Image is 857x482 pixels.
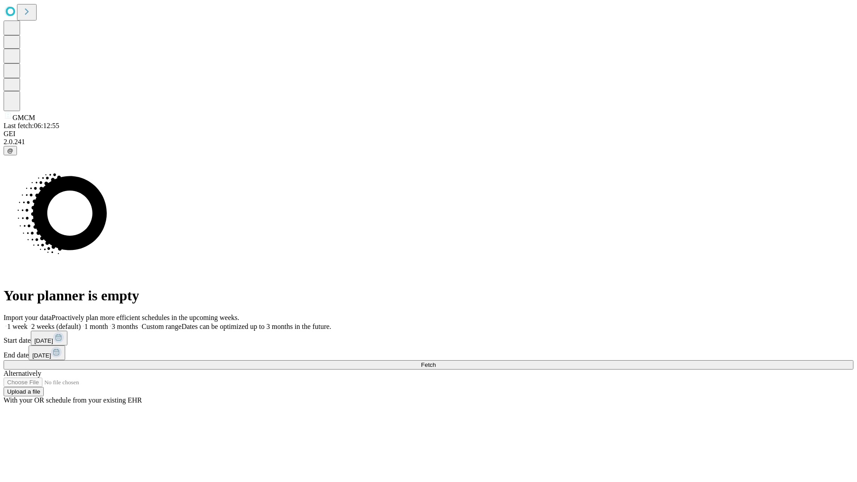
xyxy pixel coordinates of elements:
[34,337,53,344] span: [DATE]
[4,138,853,146] div: 2.0.241
[4,287,853,304] h1: Your planner is empty
[84,323,108,330] span: 1 month
[31,323,81,330] span: 2 weeks (default)
[31,331,67,345] button: [DATE]
[4,314,52,321] span: Import your data
[421,361,436,368] span: Fetch
[4,396,142,404] span: With your OR schedule from your existing EHR
[182,323,331,330] span: Dates can be optimized up to 3 months in the future.
[4,130,853,138] div: GEI
[7,147,13,154] span: @
[4,345,853,360] div: End date
[4,146,17,155] button: @
[4,387,44,396] button: Upload a file
[4,331,853,345] div: Start date
[4,122,59,129] span: Last fetch: 06:12:55
[12,114,35,121] span: GMCM
[141,323,181,330] span: Custom range
[4,360,853,370] button: Fetch
[7,323,28,330] span: 1 week
[4,370,41,377] span: Alternatively
[32,352,51,359] span: [DATE]
[112,323,138,330] span: 3 months
[29,345,65,360] button: [DATE]
[52,314,239,321] span: Proactively plan more efficient schedules in the upcoming weeks.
